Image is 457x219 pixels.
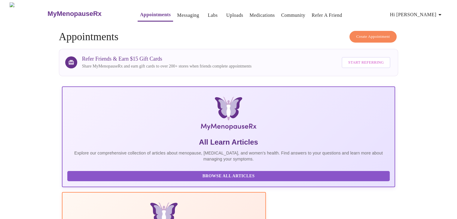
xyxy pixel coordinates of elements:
[312,11,342,19] a: Refer a Friend
[47,10,102,18] h3: MyMenopauseRx
[117,97,340,133] img: MyMenopauseRx Logo
[82,63,251,69] p: Share MyMenopauseRx and earn gift cards to over 200+ stores when friends complete appointments
[59,31,398,43] h4: Appointments
[309,9,345,21] button: Refer a Friend
[348,59,384,66] span: Start Referring
[138,9,173,22] button: Appointments
[388,9,446,21] button: Hi [PERSON_NAME]
[247,9,277,21] button: Medications
[342,57,390,68] button: Start Referring
[249,11,275,19] a: Medications
[73,172,384,180] span: Browse All Articles
[226,11,243,19] a: Uploads
[67,171,390,181] button: Browse All Articles
[140,10,171,19] a: Appointments
[47,3,126,24] a: MyMenopauseRx
[356,33,390,40] span: Create Appointment
[10,2,47,25] img: MyMenopauseRx Logo
[175,9,201,21] button: Messaging
[67,137,390,147] h5: All Learn Articles
[208,11,218,19] a: Labs
[203,9,222,21] button: Labs
[340,54,392,71] a: Start Referring
[281,11,306,19] a: Community
[279,9,308,21] button: Community
[67,173,391,178] a: Browse All Articles
[177,11,199,19] a: Messaging
[82,56,251,62] h3: Refer Friends & Earn $15 Gift Cards
[390,10,443,19] span: Hi [PERSON_NAME]
[349,31,397,43] button: Create Appointment
[224,9,246,21] button: Uploads
[67,150,390,162] p: Explore our comprehensive collection of articles about menopause, [MEDICAL_DATA], and women's hea...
